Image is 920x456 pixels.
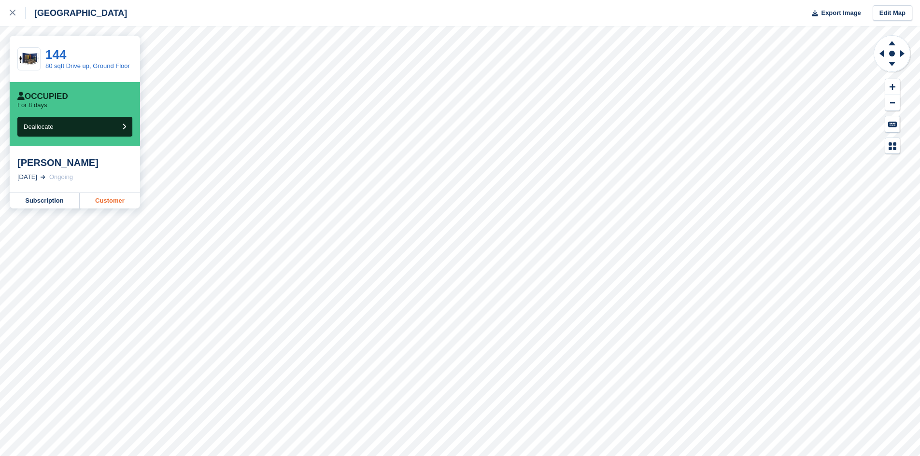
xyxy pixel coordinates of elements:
[873,5,912,21] a: Edit Map
[17,101,47,109] p: For 8 days
[26,7,127,19] div: [GEOGRAPHIC_DATA]
[18,51,40,68] img: 80-sqft-container%20(3).jpg
[17,172,37,182] div: [DATE]
[806,5,861,21] button: Export Image
[41,175,45,179] img: arrow-right-light-icn-cde0832a797a2874e46488d9cf13f60e5c3a73dbe684e267c42b8395dfbc2abf.svg
[885,79,900,95] button: Zoom In
[80,193,140,208] a: Customer
[885,138,900,154] button: Map Legend
[17,117,132,137] button: Deallocate
[821,8,861,18] span: Export Image
[45,62,130,69] a: 80 sqft Drive up, Ground Floor
[885,116,900,132] button: Keyboard Shortcuts
[45,47,66,62] a: 144
[885,95,900,111] button: Zoom Out
[10,193,80,208] a: Subscription
[49,172,73,182] div: Ongoing
[17,157,132,168] div: [PERSON_NAME]
[17,92,68,101] div: Occupied
[24,123,53,130] span: Deallocate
